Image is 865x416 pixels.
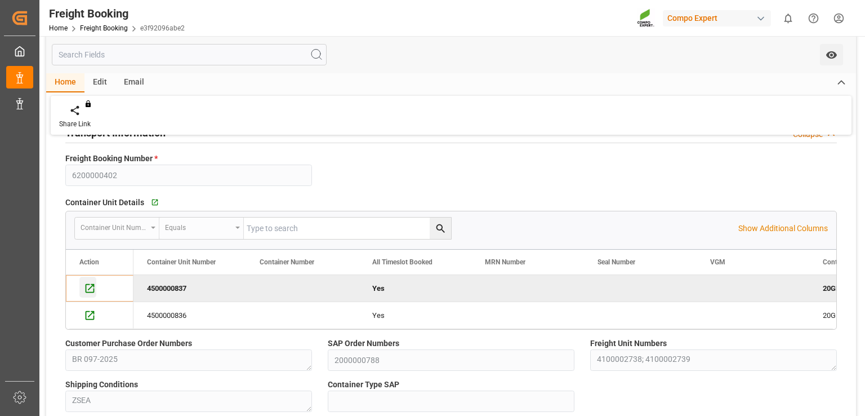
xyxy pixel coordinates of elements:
[65,349,312,371] textarea: BR 097-2025
[75,218,159,239] button: open menu
[49,24,68,32] a: Home
[738,223,828,234] p: Show Additional Columns
[65,391,312,412] textarea: ZSEA
[65,379,138,391] span: Shipping Conditions
[79,258,99,266] div: Action
[49,5,185,22] div: Freight Booking
[133,302,246,329] div: 4500000836
[65,338,192,349] span: Customer Purchase Order Numbers
[65,153,158,165] span: Freight Booking Number
[590,338,667,349] span: Freight Unit Numbers
[485,258,525,266] span: MRN Number
[133,275,246,302] div: 4500000837
[46,73,84,92] div: Home
[598,258,635,266] span: Seal Number
[165,220,231,233] div: Equals
[65,197,144,209] span: Container Unit Details
[80,24,128,32] a: Freight Booking
[159,218,244,239] button: open menu
[147,258,216,266] span: Container Unit Number
[801,6,826,31] button: Help Center
[372,303,458,329] div: Yes
[820,44,843,65] button: open menu
[430,218,451,239] button: search button
[244,218,451,239] input: Type to search
[372,276,458,302] div: Yes
[328,379,399,391] span: Container Type SAP
[663,10,771,26] div: Compo Expert
[52,44,327,65] input: Search Fields
[260,258,314,266] span: Container Number
[710,258,725,266] span: VGM
[81,220,147,233] div: Container Unit Number
[66,275,133,302] div: Press SPACE to deselect this row.
[84,73,115,92] div: Edit
[115,73,153,92] div: Email
[775,6,801,31] button: show 0 new notifications
[663,7,775,29] button: Compo Expert
[328,338,399,349] span: SAP Order Numbers
[590,349,837,371] textarea: 4100002738; 4100002739
[372,258,432,266] span: All Timeslot Booked
[66,302,133,329] div: Press SPACE to select this row.
[637,8,655,28] img: Screenshot%202023-09-29%20at%2010.02.21.png_1712312052.png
